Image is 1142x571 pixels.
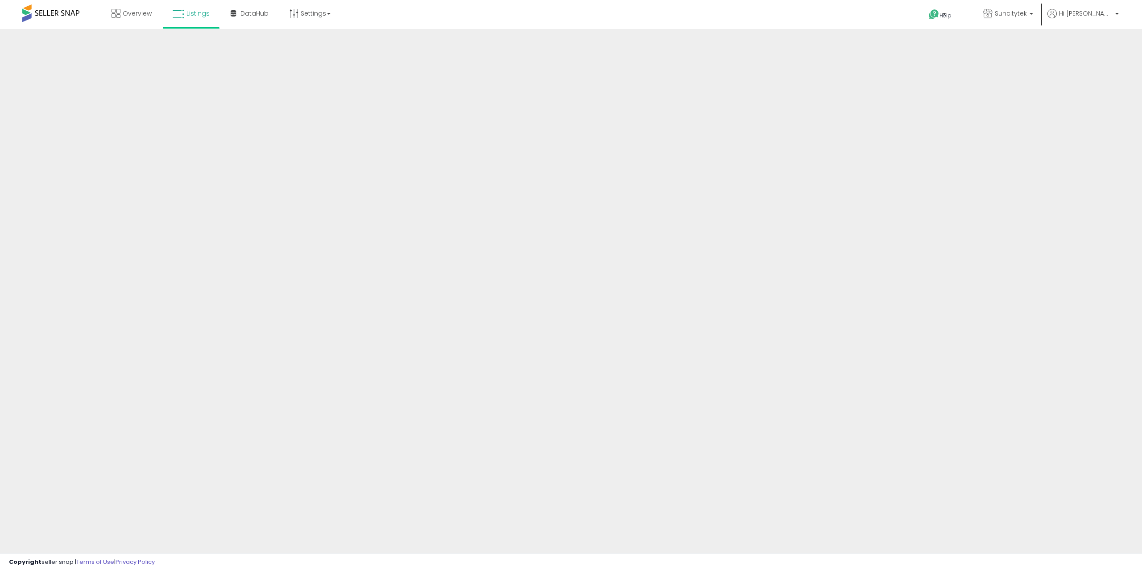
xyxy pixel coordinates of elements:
[939,12,952,19] span: Help
[922,2,969,29] a: Help
[123,9,152,18] span: Overview
[928,9,939,20] i: Get Help
[1047,9,1119,29] a: Hi [PERSON_NAME]
[186,9,210,18] span: Listings
[240,9,269,18] span: DataHub
[1059,9,1113,18] span: Hi [PERSON_NAME]
[995,9,1027,18] span: Suncitytek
